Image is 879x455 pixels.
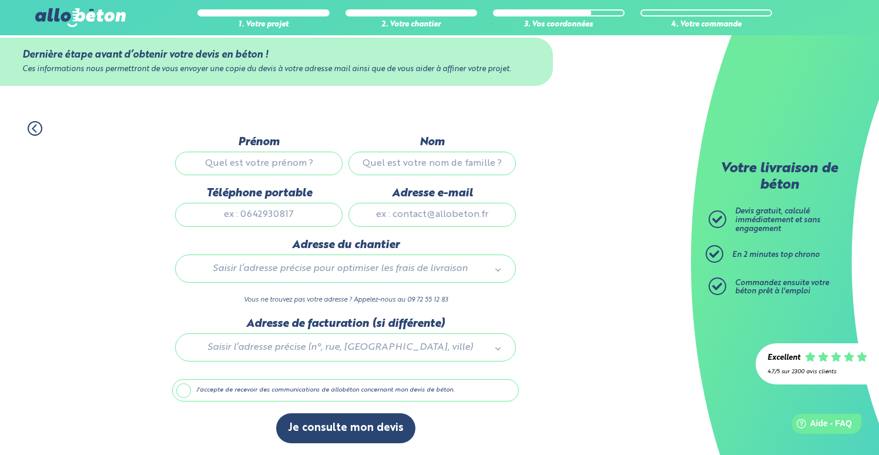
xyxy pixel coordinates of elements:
[35,8,126,27] img: allobéton
[493,21,625,29] div: 3. Vos coordonnées
[192,261,488,276] span: Saisir l’adresse précise pour optimiser les frais de livraison
[22,49,531,61] div: Dernière étape avant d’obtenir votre devis en béton !
[175,295,516,306] p: Vous ne trouvez pas votre adresse ? Appelez-nous au 09 72 55 12 83
[175,203,343,226] input: ex : 0642930817
[22,65,531,74] div: Ces informations nous permettront de vous envoyer une copie du devis à votre adresse mail ainsi q...
[640,21,772,29] div: 4. Votre commande
[175,187,343,200] label: Téléphone portable
[187,261,504,276] a: Saisir l’adresse précise pour optimiser les frais de livraison
[172,379,519,402] label: J'accepte de recevoir des communications de allobéton concernant mon devis de béton.
[175,152,343,175] input: Quel est votre prénom ?
[175,136,343,149] label: Prénom
[175,239,516,252] label: Adresse du chantier
[348,152,516,175] input: Quel est votre nom de famille ?
[345,21,477,29] div: 2. Votre chantier
[348,187,516,200] label: Adresse e-mail
[348,203,516,226] input: ex : contact@allobeton.fr
[276,413,415,443] button: Je consulte mon devis
[197,21,329,29] div: 1. Votre projet
[348,136,516,149] label: Nom
[774,409,866,442] iframe: Help widget launcher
